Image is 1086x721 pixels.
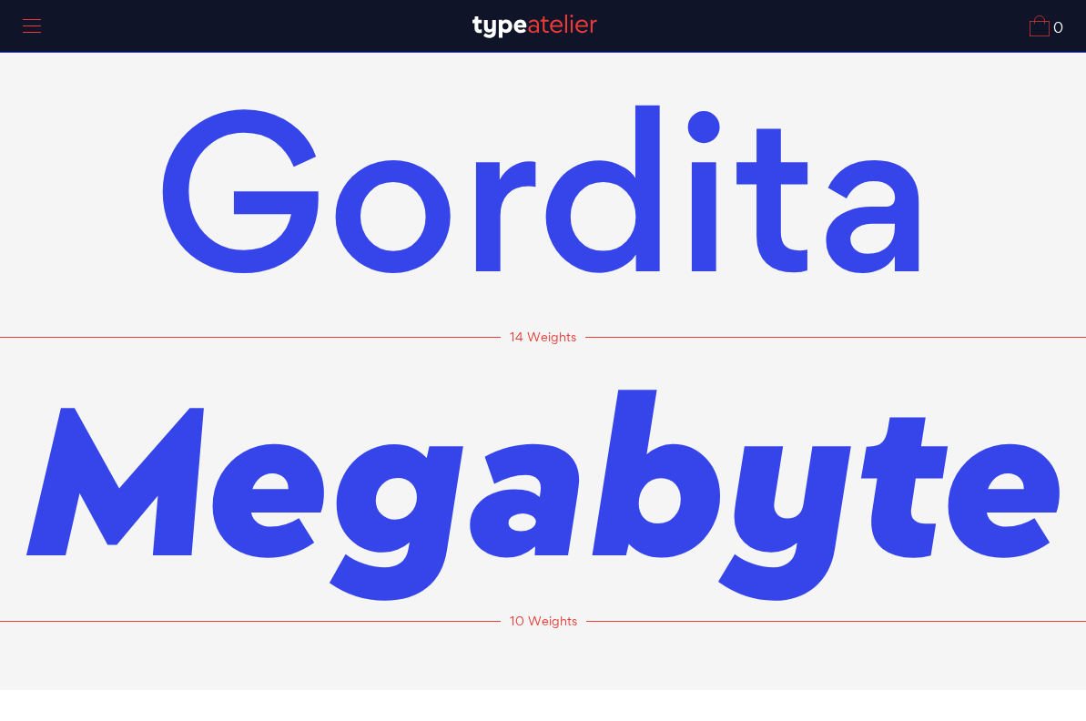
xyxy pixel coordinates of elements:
[25,335,1062,623] span: Megabyte
[1030,15,1050,36] img: Cart_Icon.svg
[25,360,1062,597] a: Megabyte
[472,15,597,38] img: TA_Logo.svg
[153,41,934,348] span: Gordita
[1030,15,1063,36] a: 0
[1050,21,1063,36] span: 0
[153,76,934,313] a: Gordita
